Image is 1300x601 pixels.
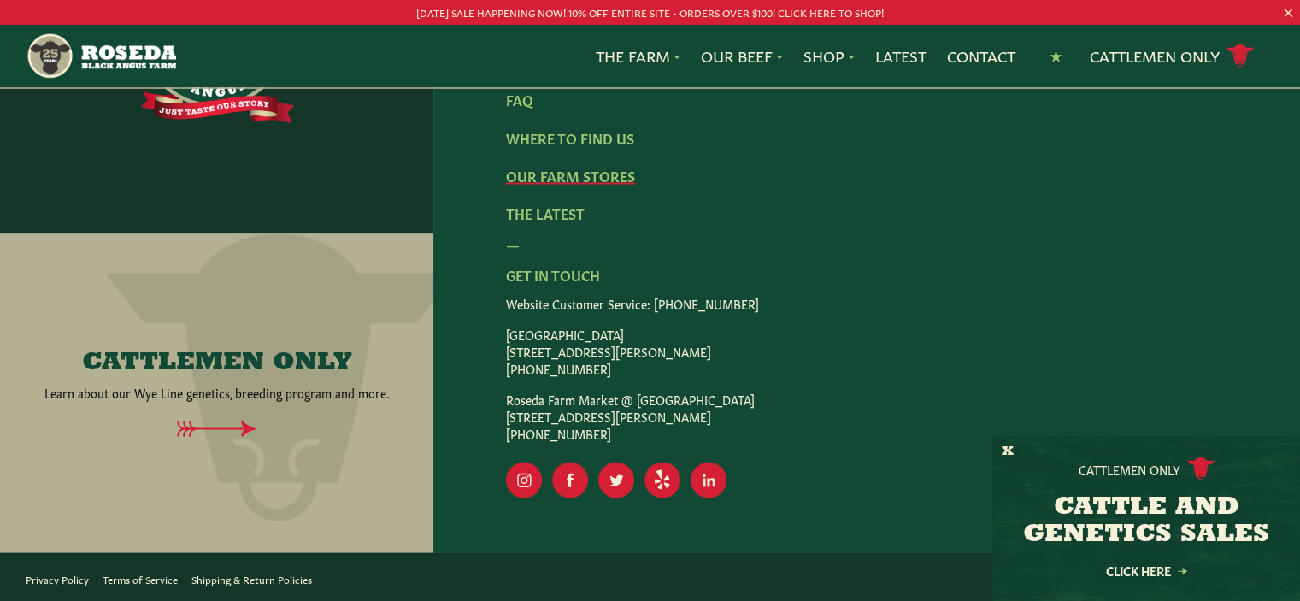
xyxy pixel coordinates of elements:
[1002,443,1014,461] button: X
[1014,494,1279,549] h3: CATTLE AND GENETICS SALES
[1187,457,1215,480] img: cattle-icon.svg
[191,571,312,585] a: Shipping & Return Policies
[26,25,1274,87] nav: Main Navigation
[506,165,635,184] a: Our Farm Stores
[947,45,1015,68] a: Contact
[803,45,855,68] a: Shop
[1079,461,1180,478] p: Cattlemen Only
[506,203,585,221] a: The Latest
[26,32,175,80] img: https://roseda.com/wp-content/uploads/2021/05/roseda-25-header.png
[44,383,390,400] p: Learn about our Wye Line genetics, breeding program and more.
[506,294,1228,311] p: Website Customer Service: [PHONE_NUMBER]
[26,571,89,585] a: Privacy Policy
[552,462,588,498] a: Visit Our Facebook Page
[82,349,352,376] h4: CATTLEMEN ONLY
[596,45,680,68] a: The Farm
[506,127,634,146] a: Where To Find Us
[65,3,1235,21] p: [DATE] SALE HAPPENING NOW! 10% OFF ENTIRE SITE - ORDERS OVER $100! CLICK HERE TO SHOP!
[1090,41,1254,71] a: Cattlemen Only
[691,462,726,498] a: Visit Our LinkedIn Page
[644,462,680,498] a: Visit Our Yelp Page
[875,45,926,68] a: Latest
[506,90,533,109] a: FAQ
[506,325,1228,376] p: [GEOGRAPHIC_DATA] [STREET_ADDRESS][PERSON_NAME] [PHONE_NUMBER]
[36,349,397,400] a: CATTLEMEN ONLY Learn about our Wye Line genetics, breeding program and more.
[598,462,634,498] a: Visit Our Twitter Page
[701,45,783,68] a: Our Beef
[506,390,1228,441] p: Roseda Farm Market @ [GEOGRAPHIC_DATA] [STREET_ADDRESS][PERSON_NAME] [PHONE_NUMBER]
[506,462,542,498] a: Visit Our Instagram Page
[103,571,178,585] a: Terms of Service
[1069,565,1223,576] a: Click Here
[506,233,1228,253] div: —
